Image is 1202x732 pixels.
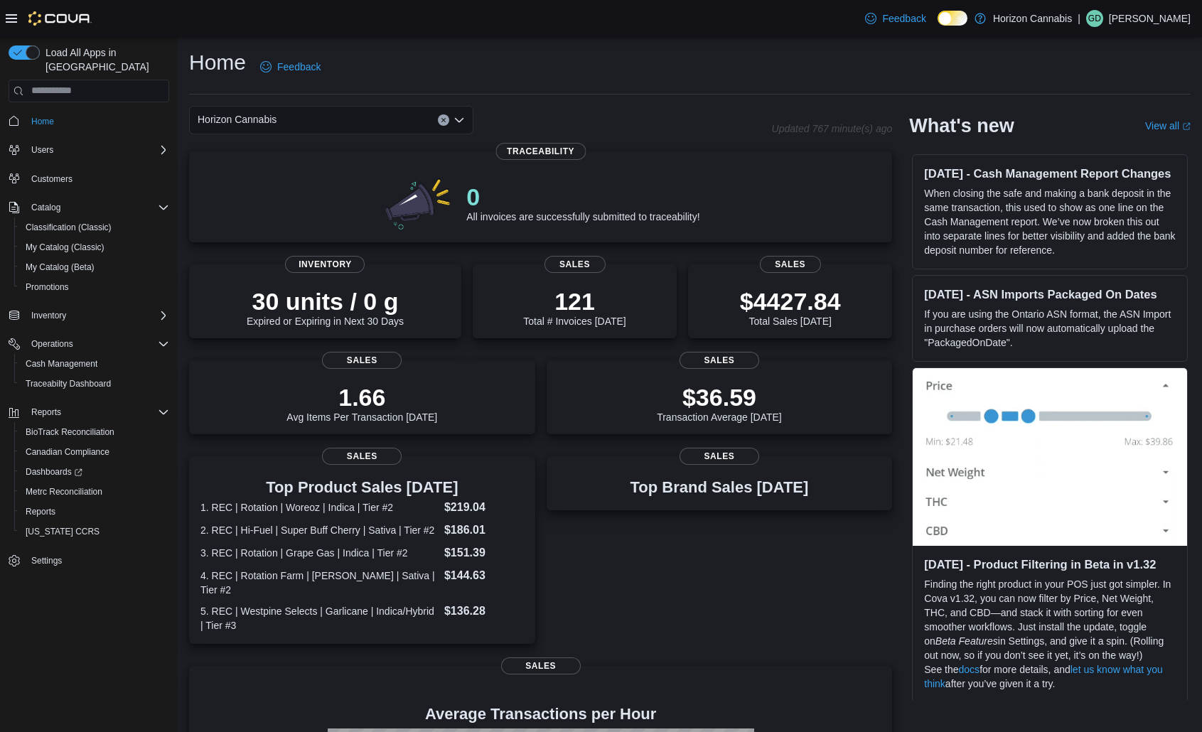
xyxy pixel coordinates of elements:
[1145,120,1191,131] a: View allExternal link
[26,307,72,324] button: Inventory
[859,4,931,33] a: Feedback
[20,219,169,236] span: Classification (Classic)
[14,237,175,257] button: My Catalog (Classic)
[924,577,1176,662] p: Finding the right product in your POS just got simpler. In Cova v1.32, you can now filter by Pric...
[924,287,1176,301] h3: [DATE] - ASN Imports Packaged On Dates
[14,374,175,394] button: Traceabilty Dashboard
[444,499,524,516] dd: $219.04
[31,173,73,185] span: Customers
[200,479,524,496] h3: Top Product Sales [DATE]
[935,635,998,647] em: Beta Features
[938,11,967,26] input: Dark Mode
[26,506,55,517] span: Reports
[466,183,699,222] div: All invoices are successfully submitted to traceability!
[26,113,60,130] a: Home
[20,219,117,236] a: Classification (Classic)
[20,483,108,500] a: Metrc Reconciliation
[20,375,117,392] a: Traceabilty Dashboard
[322,352,402,369] span: Sales
[1086,10,1103,27] div: Gigi Dodds
[14,422,175,442] button: BioTrack Reconciliation
[14,462,175,482] a: Dashboards
[657,383,782,411] p: $36.59
[680,448,759,465] span: Sales
[20,279,75,296] a: Promotions
[20,424,120,441] a: BioTrack Reconciliation
[31,202,60,213] span: Catalog
[26,426,114,438] span: BioTrack Reconciliation
[1109,10,1191,27] p: [PERSON_NAME]
[740,287,841,316] p: $4427.84
[20,259,169,276] span: My Catalog (Beta)
[3,198,175,217] button: Catalog
[3,111,175,131] button: Home
[959,664,980,675] a: docs
[495,143,586,160] span: Traceability
[882,11,925,26] span: Feedback
[1088,10,1101,27] span: GD
[26,335,169,352] span: Operations
[20,463,169,480] span: Dashboards
[26,222,112,233] span: Classification (Classic)
[1078,10,1080,27] p: |
[200,523,439,537] dt: 2. REC | Hi-Fuel | Super Buff Cherry | Sativa | Tier #2
[20,355,169,372] span: Cash Management
[20,523,105,540] a: [US_STATE] CCRS
[26,526,100,537] span: [US_STATE] CCRS
[286,383,437,423] div: Avg Items Per Transaction [DATE]
[3,334,175,354] button: Operations
[26,199,169,216] span: Catalog
[31,310,66,321] span: Inventory
[26,307,169,324] span: Inventory
[26,486,102,497] span: Metrc Reconciliation
[14,522,175,542] button: [US_STATE] CCRS
[247,287,404,327] div: Expired or Expiring in Next 30 Days
[909,114,1014,137] h2: What's new
[20,239,169,256] span: My Catalog (Classic)
[20,443,115,461] a: Canadian Compliance
[444,567,524,584] dd: $144.63
[198,111,277,128] span: Horizon Cannabis
[20,355,103,372] a: Cash Management
[31,116,54,127] span: Home
[20,424,169,441] span: BioTrack Reconciliation
[26,141,169,158] span: Users
[200,546,439,560] dt: 3. REC | Rotation | Grape Gas | Indica | Tier #2
[31,144,53,156] span: Users
[200,604,439,633] dt: 5. REC | Westpine Selects | Garlicane | Indica/Hybrid | Tier #3
[20,503,169,520] span: Reports
[26,281,69,293] span: Promotions
[14,502,175,522] button: Reports
[657,383,782,423] div: Transaction Average [DATE]
[544,256,605,273] span: Sales
[322,448,402,465] span: Sales
[924,662,1176,691] p: See the for more details, and after you’ve given it a try.
[26,242,104,253] span: My Catalog (Classic)
[26,404,67,421] button: Reports
[3,306,175,325] button: Inventory
[20,463,88,480] a: Dashboards
[20,375,169,392] span: Traceabilty Dashboard
[3,550,175,571] button: Settings
[993,10,1072,27] p: Horizon Cannabis
[466,183,699,211] p: 0
[523,287,626,316] p: 121
[285,256,365,273] span: Inventory
[444,603,524,620] dd: $136.28
[26,466,82,478] span: Dashboards
[254,53,326,81] a: Feedback
[14,354,175,374] button: Cash Management
[444,522,524,539] dd: $186.01
[438,114,449,126] button: Clear input
[740,287,841,327] div: Total Sales [DATE]
[200,706,881,723] h4: Average Transactions per Hour
[200,500,439,515] dt: 1. REC | Rotation | Woreoz | Indica | Tier #2
[9,105,169,608] nav: Complex example
[26,170,169,188] span: Customers
[26,446,109,458] span: Canadian Compliance
[14,217,175,237] button: Classification (Classic)
[31,555,62,566] span: Settings
[3,168,175,189] button: Customers
[680,352,759,369] span: Sales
